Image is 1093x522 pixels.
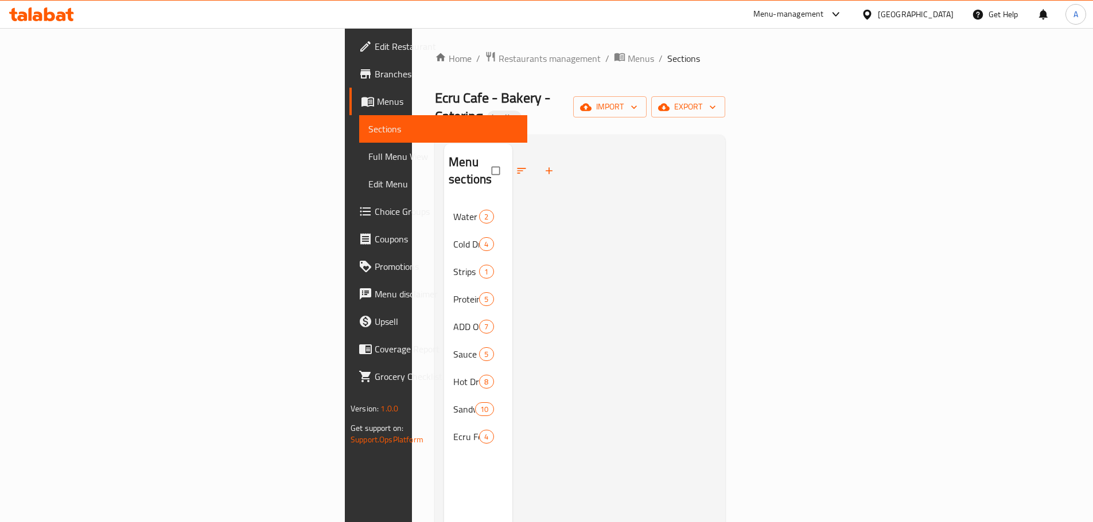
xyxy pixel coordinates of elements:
div: Protein5 [444,285,512,313]
button: Add section [536,158,564,183]
div: items [479,292,493,306]
span: Get support on: [351,421,403,435]
span: 2 [480,211,493,222]
span: Select all sections [485,160,509,182]
span: Sort sections [509,158,536,183]
span: Sandwiches [453,402,475,416]
a: Upsell [349,308,527,335]
div: Menu-management [753,7,824,21]
span: Ecru Foam Cold Drinks [453,430,479,443]
span: Coverage Report [375,342,518,356]
span: Branches [375,67,518,81]
span: Version: [351,401,379,416]
span: Hot Drinks [453,375,479,388]
div: Strips1 [444,258,512,285]
span: 5 [480,294,493,305]
div: ADD Ons Vegetables7 [444,313,512,340]
span: 8 [480,376,493,387]
a: Sections [359,115,527,143]
span: Full Menu View [368,150,518,163]
span: 4 [480,431,493,442]
div: Hot Drinks8 [444,368,512,395]
span: Sections [667,52,700,65]
button: export [651,96,725,117]
div: Cold Drinks4 [444,230,512,258]
span: 5 [480,349,493,360]
a: Grocery Checklist [349,363,527,390]
span: Cold Drinks [453,237,479,251]
div: Ecru Foam Cold Drinks4 [444,423,512,450]
span: 1.0.0 [380,401,398,416]
a: Branches [349,60,527,88]
nav: Menu sections [444,198,512,455]
span: Edit Menu [368,177,518,191]
a: Restaurants management [485,51,601,66]
div: Sandwiches10 [444,395,512,423]
span: Protein [453,292,479,306]
a: Support.OpsPlatform [351,432,423,447]
a: Full Menu View [359,143,527,170]
div: items [479,375,493,388]
span: import [582,100,637,114]
div: items [479,210,493,223]
span: Menus [628,52,654,65]
div: items [475,402,493,416]
span: Promotions [375,260,518,273]
span: Strips [453,265,479,278]
a: Menus [614,51,654,66]
span: Water [453,210,479,223]
div: items [479,347,493,361]
li: / [605,52,609,65]
div: items [479,430,493,443]
a: Menu disclaimer [349,280,527,308]
button: import [573,96,647,117]
a: Edit Restaurant [349,33,527,60]
a: Promotions [349,253,527,280]
div: Water2 [444,203,512,230]
a: Coverage Report [349,335,527,363]
li: / [659,52,663,65]
span: Coupons [375,232,518,246]
div: Sauce5 [444,340,512,368]
span: Sections [368,122,518,136]
a: Choice Groups [349,198,527,225]
span: Grocery Checklist [375,370,518,383]
div: items [479,320,493,333]
a: Coupons [349,225,527,253]
a: Menus [349,88,527,115]
span: Menus [377,95,518,108]
span: Sauce [453,347,479,361]
span: Choice Groups [375,205,518,218]
span: 1 [480,266,493,277]
nav: breadcrumb [435,51,725,66]
span: A [1073,8,1078,21]
span: Menu disclaimer [375,287,518,301]
span: Edit Restaurant [375,40,518,53]
span: Upsell [375,315,518,328]
span: Restaurants management [499,52,601,65]
div: items [479,237,493,251]
a: Edit Menu [359,170,527,198]
div: [GEOGRAPHIC_DATA] [878,8,954,21]
span: export [660,100,716,114]
span: 10 [476,404,493,415]
div: items [479,265,493,278]
span: ADD Ons Vegetables [453,320,479,333]
span: 7 [480,321,493,332]
span: 4 [480,239,493,250]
